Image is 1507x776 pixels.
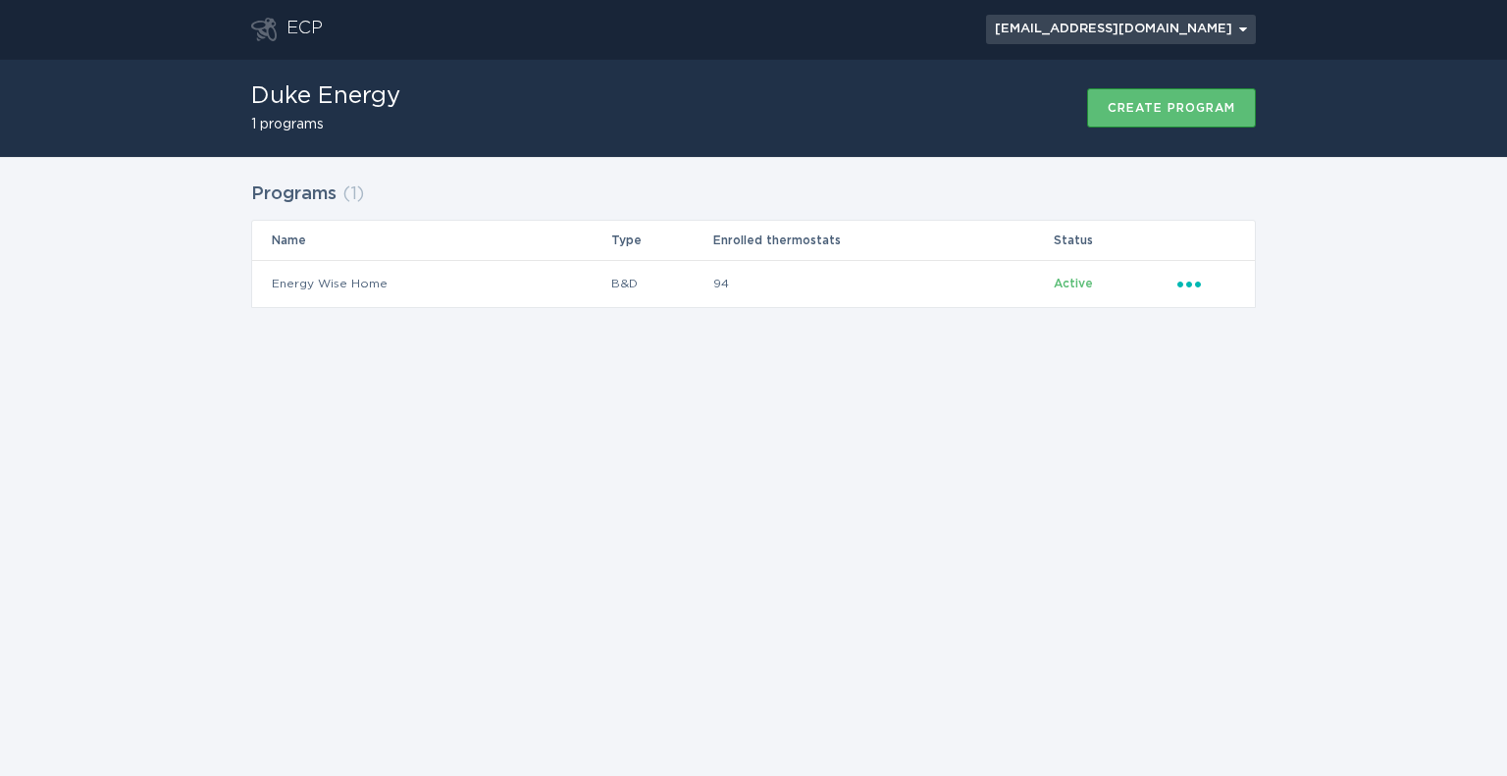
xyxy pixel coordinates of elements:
td: 94 [712,260,1054,307]
div: Popover menu [986,15,1256,44]
div: Popover menu [1177,273,1235,294]
span: Active [1054,278,1093,289]
h1: Duke Energy [251,84,400,108]
th: Enrolled thermostats [712,221,1054,260]
div: ECP [286,18,323,41]
button: Open user account details [986,15,1256,44]
th: Name [252,221,610,260]
td: B&D [610,260,712,307]
td: Energy Wise Home [252,260,610,307]
div: Create program [1108,102,1235,114]
th: Status [1053,221,1176,260]
h2: 1 programs [251,118,400,131]
tr: ca9830b28d62460c9c67ff4760aae759 [252,260,1255,307]
span: ( 1 ) [342,185,364,203]
button: Go to dashboard [251,18,277,41]
h2: Programs [251,177,337,212]
tr: Table Headers [252,221,1255,260]
button: Create program [1087,88,1256,128]
th: Type [610,221,712,260]
div: [EMAIL_ADDRESS][DOMAIN_NAME] [995,24,1247,35]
